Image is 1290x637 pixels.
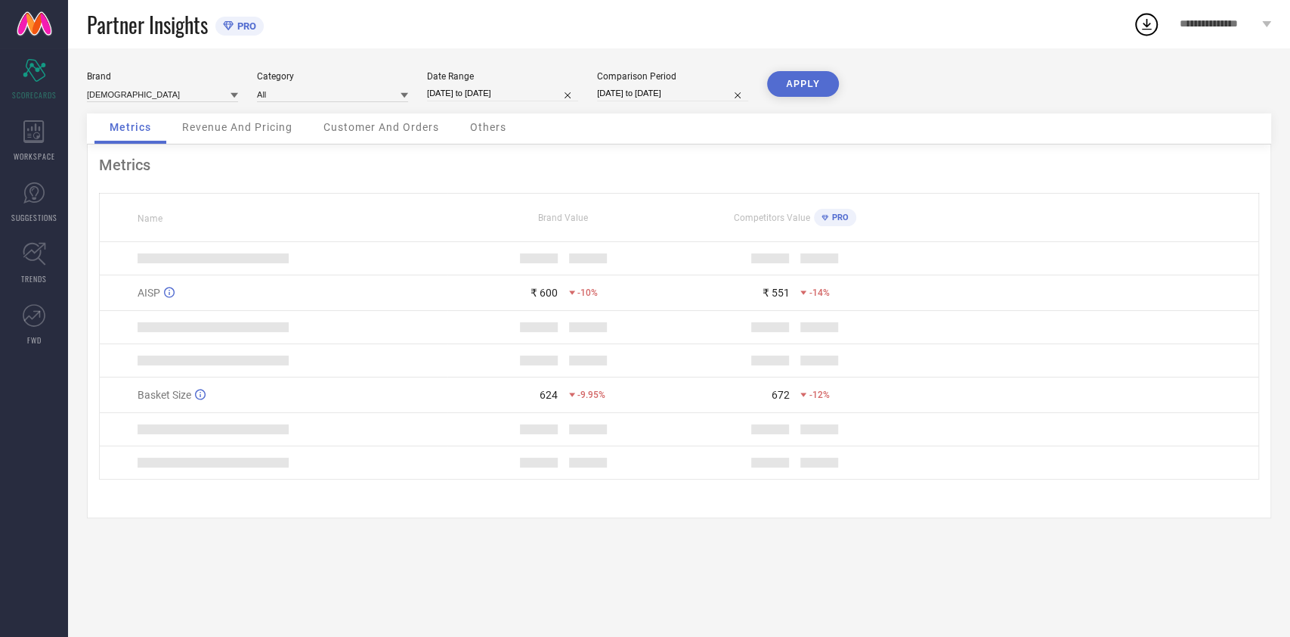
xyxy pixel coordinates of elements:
span: SUGGESTIONS [11,212,57,223]
span: Brand Value [538,213,588,223]
span: -10% [577,287,598,298]
span: Basket Size [138,389,191,401]
div: Date Range [427,71,578,82]
div: Category [257,71,408,82]
span: -9.95% [577,390,605,400]
span: WORKSPACE [14,151,55,162]
span: SCORECARDS [12,89,57,101]
span: FWD [27,334,42,346]
div: ₹ 551 [762,287,789,299]
input: Select date range [427,85,578,101]
input: Select comparison period [597,85,748,101]
div: ₹ 600 [531,287,558,299]
div: 672 [771,389,789,401]
button: APPLY [767,71,839,97]
span: Revenue And Pricing [182,121,292,133]
div: Open download list [1133,11,1160,38]
span: TRENDS [21,273,47,284]
span: -14% [809,287,829,298]
div: Brand [87,71,238,82]
span: PRO [828,213,849,222]
span: Competitors Value [734,213,810,223]
span: Customer And Orders [323,121,439,133]
div: Metrics [99,156,1259,174]
div: Comparison Period [597,71,748,82]
span: PRO [234,20,256,32]
span: Others [470,121,506,133]
div: 624 [540,389,558,401]
span: Metrics [110,121,151,133]
span: AISP [138,287,160,299]
span: Partner Insights [87,9,208,40]
span: -12% [809,390,829,400]
span: Name [138,213,162,224]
